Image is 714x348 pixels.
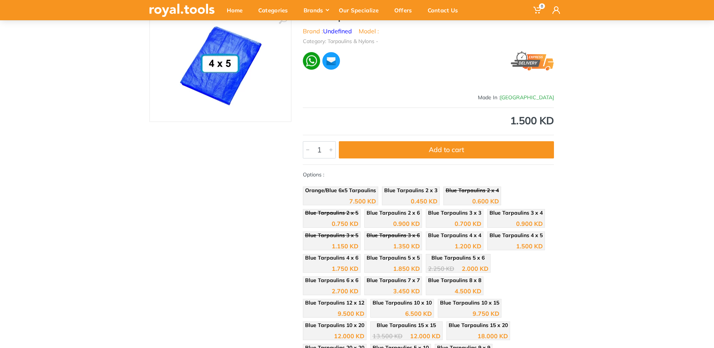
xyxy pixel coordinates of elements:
[384,187,437,194] span: Blue Tarpaulins 2 x 3
[303,187,378,205] a: Orange/Blue 6x5 Tarpaulins 7.500 KD
[339,141,554,158] button: Add to cart
[303,37,378,45] li: Category: Tarpaulins & Nylons -
[364,276,422,295] a: Blue Tarpaulins 7 x 7 3.450 KD
[405,311,432,317] div: 6.500 KD
[446,321,510,340] a: Blue Tarpaulins 15 x 20 18.000 KD
[431,254,485,261] span: Blue Tarpaulins 5 x 6
[303,299,367,318] a: Blue Tarpaulins 12 x 12 9.500 KD
[359,27,379,36] li: Model :
[303,209,361,228] a: Blue Tarpaulins 2 x 5 0.750 KD
[305,277,358,284] span: Blue Tarpaulins 6 x 6
[426,232,483,250] a: Blue Tarpaulins 4 x 4 1.200 KD
[393,221,420,227] div: 0.900 KD
[323,27,352,35] a: Undefined
[303,27,352,36] li: Brand :
[462,266,488,272] div: 2.000 KD
[298,2,334,18] div: Brands
[428,209,481,216] span: Blue Tarpaulins 3 x 3
[222,2,253,18] div: Home
[367,232,420,239] span: Blue Tarpaulins 3 x 6
[382,187,440,205] a: Blue Tarpaulins 2 x 3 0.450 KD
[370,299,434,318] a: Blue Tarpaulins 10 x 10 6.500 KD
[489,209,543,216] span: Blue Tarpaulins 3 x 4
[455,221,481,227] div: 0.700 KD
[393,266,420,272] div: 1.850 KD
[370,321,443,340] a: Blue Tarpaulins 15 x 15 13.500 KD 12.000 KD
[149,4,215,17] img: royal.tools Logo
[487,209,545,228] a: Blue Tarpaulins 3 x 4 0.900 KD
[426,254,491,273] a: Blue Tarpaulins 5 x 6 2.250 KD 2.000 KD
[426,276,483,295] a: Blue Tarpaulins 8 x 8 4.500 KD
[449,322,508,329] span: Blue Tarpaulins 15 x 20
[428,232,481,239] span: Blue Tarpaulins 4 x 4
[411,198,437,204] div: 0.450 KD
[393,243,420,249] div: 1.350 KD
[349,198,376,204] div: 7.500 KD
[428,266,454,272] div: 2.250 KD
[389,2,422,18] div: Offers
[455,288,481,294] div: 4.500 KD
[422,2,469,18] div: Contact Us
[539,3,545,9] span: 0
[473,311,499,317] div: 9.750 KD
[516,243,543,249] div: 1.500 KD
[332,243,358,249] div: 1.150 KD
[446,187,499,194] span: Blue Tarpaulins 2 x 4
[373,333,403,339] div: 13.500 KD
[393,288,420,294] div: 3.450 KD
[253,2,298,18] div: Categories
[174,20,267,114] img: Royal Tools - Blue Tarpaulins 4 x 5
[322,51,341,70] img: ma.webp
[305,299,364,306] span: Blue Tarpaulins 12 x 12
[364,254,422,273] a: Blue Tarpaulins 5 x 5 1.850 KD
[364,209,422,228] a: Blue Tarpaulins 2 x 6 0.900 KD
[332,288,358,294] div: 2.700 KD
[305,187,376,194] span: Orange/Blue 6x5 Tarpaulins
[455,243,481,249] div: 1.200 KD
[531,75,554,94] img: Undefined
[438,299,501,318] a: Blue Tarpaulins 10 x 15 9.750 KD
[410,333,440,339] div: 12.000 KD
[303,115,554,126] div: 1.500 KD
[377,322,436,329] span: Blue Tarpaulins 15 x 15
[305,254,358,261] span: Blue Tarpaulins 4 x 6
[440,299,499,306] span: Blue Tarpaulins 10 x 15
[443,187,501,205] a: Blue Tarpaulins 2 x 4 0.600 KD
[303,94,554,102] div: Made In :
[332,221,358,227] div: 0.750 KD
[303,11,554,22] h1: Blue Tarpaulins 4 x 5
[303,232,361,250] a: Blue Tarpaulins 3 x 5 1.150 KD
[305,232,358,239] span: Blue Tarpaulins 3 x 5
[303,254,361,273] a: Blue Tarpaulins 4 x 6 1.750 KD
[511,51,554,70] img: express.png
[428,277,481,284] span: Blue Tarpaulins 8 x 8
[334,333,364,339] div: 12.000 KD
[367,254,420,261] span: Blue Tarpaulins 5 x 5
[426,209,483,228] a: Blue Tarpaulins 3 x 3 0.700 KD
[373,299,432,306] span: Blue Tarpaulins 10 x 10
[364,232,422,250] a: Blue Tarpaulins 3 x 6 1.350 KD
[367,209,420,216] span: Blue Tarpaulins 2 x 6
[334,2,389,18] div: Our Specialize
[303,321,367,340] a: Blue Tarpaulins 10 x 20 12.000 KD
[516,221,543,227] div: 0.900 KD
[367,277,420,284] span: Blue Tarpaulins 7 x 7
[303,52,320,69] img: wa.webp
[472,198,499,204] div: 0.600 KD
[332,266,358,272] div: 1.750 KD
[477,333,508,339] div: 18.000 KD
[305,209,358,216] span: Blue Tarpaulins 2 x 5
[305,322,364,329] span: Blue Tarpaulins 10 x 20
[338,311,364,317] div: 9.500 KD
[303,276,361,295] a: Blue Tarpaulins 6 x 6 2.700 KD
[489,232,543,239] span: Blue Tarpaulins 4 x 5
[487,232,545,250] a: Blue Tarpaulins 4 x 5 1.500 KD
[500,94,554,101] span: [GEOGRAPHIC_DATA]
